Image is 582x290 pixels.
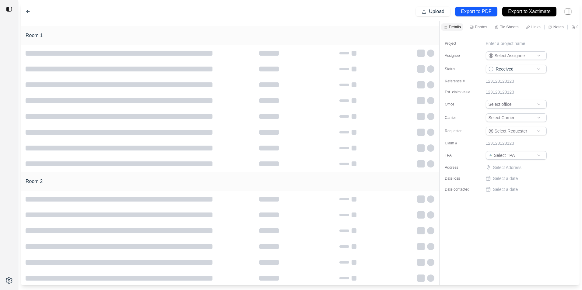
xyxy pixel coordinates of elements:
[493,175,518,181] p: Select a date
[508,8,551,15] p: Export to Xactimate
[445,102,475,107] label: Office
[26,178,43,185] h1: Room 2
[486,40,525,47] p: Enter a project name
[445,53,475,58] label: Assignee
[445,67,475,71] label: Status
[445,129,475,133] label: Requester
[445,115,475,120] label: Carrier
[455,7,497,16] button: Export to PDF
[445,153,475,158] label: TPA
[429,8,444,15] p: Upload
[502,7,556,16] button: Export to Xactimate
[445,165,475,170] label: Address
[445,90,475,95] label: Est. claim value
[445,187,475,192] label: Date contacted
[561,5,575,18] img: right-panel.svg
[493,164,548,171] p: Select Address
[553,24,564,29] p: Notes
[486,140,514,146] p: 123123123123
[500,24,518,29] p: Tic Sheets
[445,79,475,84] label: Reference #
[445,41,475,46] label: Project
[26,32,43,39] h1: Room 1
[416,7,450,16] button: Upload
[445,141,475,146] label: Claim #
[486,78,514,84] p: 123123123123
[445,176,475,181] label: Date loss
[531,24,540,29] p: Links
[449,24,461,29] p: Details
[493,186,518,192] p: Select a date
[6,6,12,12] img: toggle sidebar
[486,89,514,95] p: 123123123123
[461,8,491,15] p: Export to PDF
[475,24,487,29] p: Photos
